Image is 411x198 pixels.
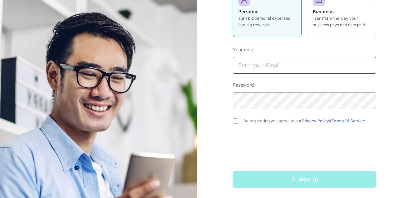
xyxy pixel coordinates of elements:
[302,118,329,123] a: Privacy Policy
[313,9,334,14] strong: Business
[254,137,355,163] iframe: reCAPTCHA
[238,9,259,14] strong: Personal
[238,15,296,28] p: Turn big personal expenses into big rewards.
[243,118,376,124] label: By registering you agree to our &
[233,46,255,53] label: Your email
[233,82,254,88] label: Password
[332,118,365,123] a: Terms Of Service
[233,57,376,74] input: Enter your Email
[313,15,370,28] p: Transform the way your business pays and gets paid.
